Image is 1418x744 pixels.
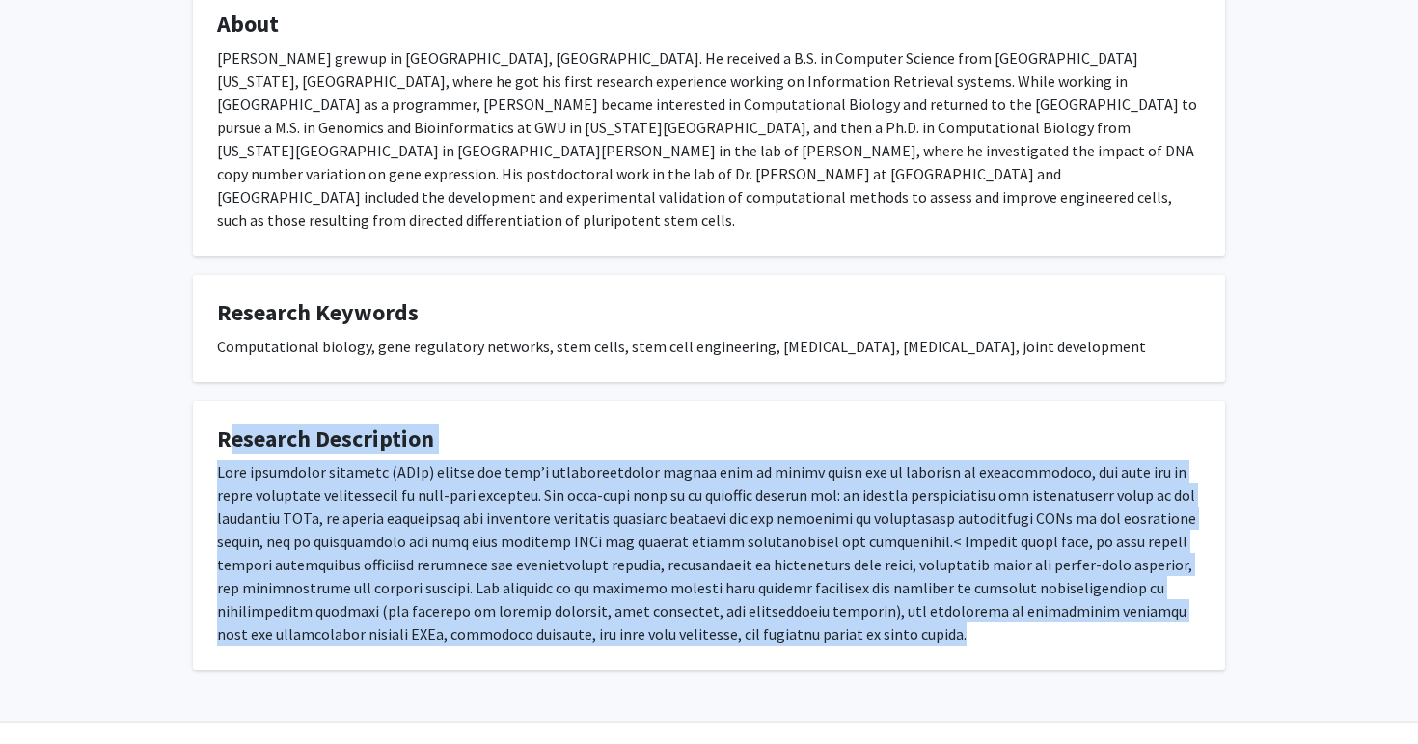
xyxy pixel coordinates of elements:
div: Lore ipsumdolor sitametc (ADIp) elitse doe temp’i utlaboreetdolor magnaa enim ad minimv quisn exe... [217,460,1201,646]
h4: Research Description [217,426,1201,454]
div: Computational biology, gene regulatory networks, stem cells, stem cell engineering, [MEDICAL_DATA... [217,335,1201,358]
iframe: Chat [14,657,82,730]
h4: Research Keywords [217,299,1201,327]
h4: About [217,11,1201,39]
div: [PERSON_NAME] grew up in [GEOGRAPHIC_DATA], [GEOGRAPHIC_DATA]. He received a B.S. in Computer Sci... [217,46,1201,232]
